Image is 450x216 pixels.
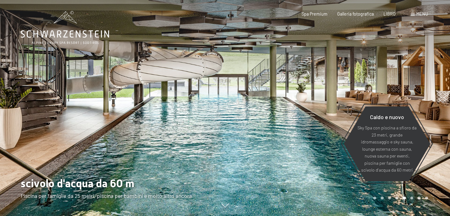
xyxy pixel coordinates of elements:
div: Carousel Page 4 [395,197,398,200]
div: Pagina 6 della giostra [410,197,413,200]
font: menu [416,11,428,17]
div: Carousel Page 1 [373,197,376,200]
a: Caldo e nuovo Sky Spa con piscina a sfioro da 23 metri, grande idromassaggio e sky sauna, lounge ... [343,106,431,182]
font: Caldo e nuovo [370,113,404,120]
div: Paginazione carosello [371,197,428,200]
font: Sky Spa con piscina a sfioro da 23 metri, grande idromassaggio e sky sauna, lounge esterna con sa... [357,125,417,173]
a: Spa Premium [302,11,327,17]
div: Pagina 8 della giostra [425,197,428,200]
a: Galleria fotografica [337,11,374,17]
div: Carosello Pagina 7 [417,197,421,200]
a: LIBRO [383,11,396,17]
div: Carousel Page 3 [388,197,391,200]
div: Carousel Page 5 (Current Slide) [403,197,406,200]
div: Carousel Page 2 [381,197,384,200]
